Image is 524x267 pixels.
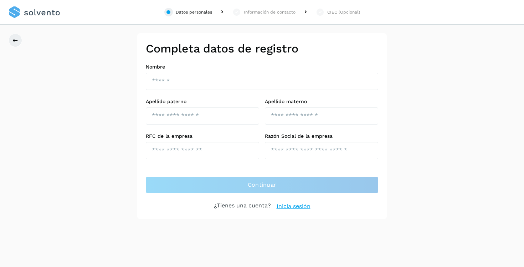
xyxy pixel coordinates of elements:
[176,9,212,15] div: Datos personales
[146,64,378,70] label: Nombre
[265,99,378,105] label: Apellido materno
[265,133,378,139] label: Razón Social de la empresa
[277,202,310,211] a: Inicia sesión
[214,202,271,211] p: ¿Tienes una cuenta?
[146,99,259,105] label: Apellido paterno
[244,9,296,15] div: Información de contacto
[146,42,378,55] h2: Completa datos de registro
[146,133,259,139] label: RFC de la empresa
[248,181,277,189] span: Continuar
[146,176,378,193] button: Continuar
[327,9,360,15] div: CIEC (Opcional)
